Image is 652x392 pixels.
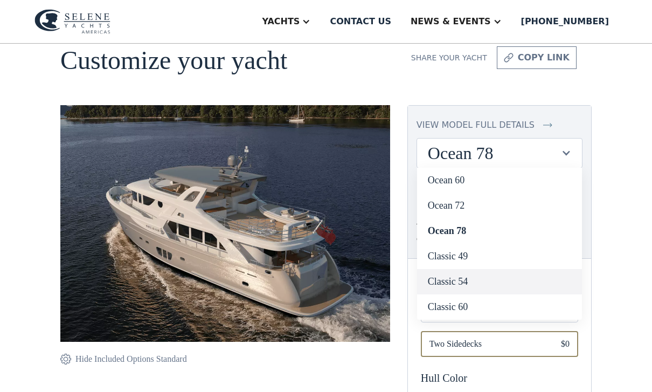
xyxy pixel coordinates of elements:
[417,119,582,132] a: view model full details
[504,52,514,65] img: icon
[417,295,582,320] a: Classic 60
[411,53,487,64] div: Share your yacht
[417,219,582,244] a: Ocean 78
[421,370,578,387] div: Hull Color
[417,210,459,218] span: Please note:
[262,15,300,28] div: Yachts
[543,119,552,132] img: icon
[417,168,582,320] nav: Ocean 78
[417,244,582,270] a: Classic 49
[428,143,560,164] div: Ocean 78
[60,353,71,366] img: icon
[417,194,582,219] a: Ocean 72
[417,119,535,132] div: view model full details
[521,15,609,28] div: [PHONE_NUMBER]
[411,15,491,28] div: News & EVENTS
[497,47,577,70] a: copy link
[429,338,544,351] span: Two Sidedecks
[561,338,570,351] div: $0
[417,168,582,194] a: Ocean 60
[60,47,394,75] h1: Customize your yacht
[417,139,582,168] div: Ocean 78
[417,270,582,295] a: Classic 54
[417,207,582,246] div: Prices in USD, and subject to change - please contact us for official quote.
[60,353,187,366] a: Hide Included Options Standard
[75,353,187,366] div: Hide Included Options Standard
[34,9,110,34] img: logo
[518,52,570,65] div: copy link
[330,15,391,28] div: Contact us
